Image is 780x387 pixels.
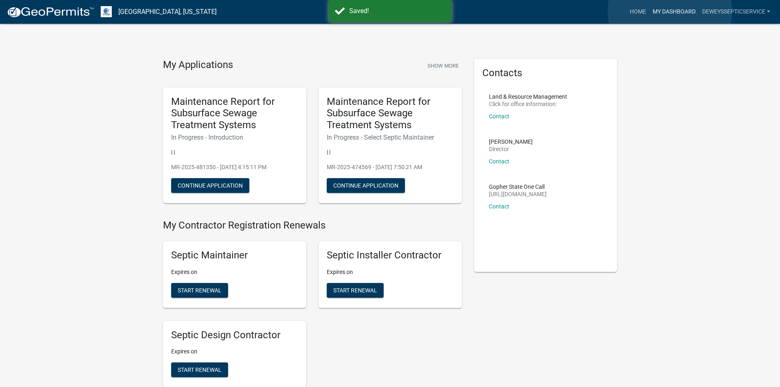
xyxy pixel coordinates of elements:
[118,5,217,19] a: [GEOGRAPHIC_DATA], [US_STATE]
[489,191,547,197] p: [URL][DOMAIN_NAME]
[327,163,454,172] p: MR-2025-474569 - [DATE] 7:50:21 AM
[171,362,228,377] button: Start Renewal
[171,268,298,276] p: Expires on
[327,249,454,261] h5: Septic Installer Contractor
[327,178,405,193] button: Continue Application
[171,347,298,356] p: Expires on
[489,203,509,210] a: Contact
[171,178,249,193] button: Continue Application
[489,94,567,100] p: Land & Resource Management
[327,283,384,298] button: Start Renewal
[482,67,609,79] h5: Contacts
[101,6,112,17] img: Otter Tail County, Minnesota
[163,59,233,71] h4: My Applications
[171,134,298,141] h6: In Progress - Introduction
[171,283,228,298] button: Start Renewal
[349,6,445,16] div: Saved!
[171,249,298,261] h5: Septic Maintainer
[171,163,298,172] p: MR-2025-481350 - [DATE] 4:15:11 PM
[178,367,222,373] span: Start Renewal
[333,287,377,293] span: Start Renewal
[626,4,649,20] a: Home
[649,4,699,20] a: My Dashboard
[327,268,454,276] p: Expires on
[699,4,773,20] a: DeweysSepticService
[424,59,462,72] button: Show More
[327,134,454,141] h6: In Progress - Select Septic Maintainer
[171,96,298,131] h5: Maintenance Report for Subsurface Sewage Treatment Systems
[163,220,462,231] h4: My Contractor Registration Renewals
[489,184,547,190] p: Gopher State One Call
[489,146,533,152] p: Director
[327,96,454,131] h5: Maintenance Report for Subsurface Sewage Treatment Systems
[489,158,509,165] a: Contact
[489,113,509,120] a: Contact
[489,139,533,145] p: [PERSON_NAME]
[489,101,567,107] p: Click for office information:
[171,148,298,156] p: | |
[327,148,454,156] p: | |
[178,287,222,293] span: Start Renewal
[171,329,298,341] h5: Septic Design Contractor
